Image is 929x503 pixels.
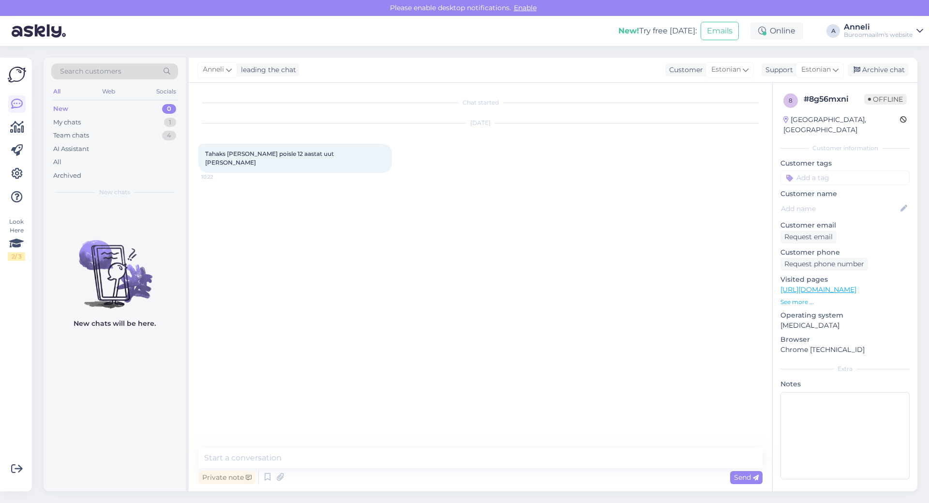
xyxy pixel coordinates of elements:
a: [URL][DOMAIN_NAME] [780,285,856,294]
div: Socials [154,85,178,98]
div: Customer [665,65,703,75]
p: Chrome [TECHNICAL_ID] [780,345,910,355]
div: 2 / 3 [8,252,25,261]
span: 10:22 [201,173,238,181]
span: Search customers [60,66,121,76]
div: AI Assistant [53,144,89,154]
p: See more ... [780,298,910,306]
span: Offline [864,94,907,105]
div: Anneli [844,23,913,31]
p: Customer email [780,220,910,230]
div: 4 [162,131,176,140]
span: Estonian [711,64,741,75]
div: # 8g56mxni [804,93,864,105]
div: Team chats [53,131,89,140]
div: Try free [DATE]: [618,25,697,37]
p: Notes [780,379,910,389]
div: Online [750,22,803,40]
div: Look Here [8,217,25,261]
p: [MEDICAL_DATA] [780,320,910,331]
div: 1 [164,118,176,127]
span: New chats [99,188,130,197]
p: Customer phone [780,247,910,258]
div: [GEOGRAPHIC_DATA], [GEOGRAPHIC_DATA] [783,115,900,135]
p: Visited pages [780,274,910,285]
div: Extra [780,365,910,373]
div: Customer information [780,144,910,152]
div: All [51,85,62,98]
b: New! [618,26,639,35]
div: leading the chat [237,65,296,75]
div: Private note [198,471,255,484]
a: AnneliBüroomaailm's website [844,23,923,39]
span: Anneli [203,64,224,75]
div: All [53,157,61,167]
p: Operating system [780,310,910,320]
div: Archived [53,171,81,181]
input: Add name [781,203,899,214]
span: Send [734,473,759,482]
div: Request phone number [780,258,868,271]
div: My chats [53,118,81,127]
div: Büroomaailm's website [844,31,913,39]
button: Emails [701,22,739,40]
div: 0 [162,104,176,114]
div: Archive chat [848,63,909,76]
span: Tahaks [PERSON_NAME] poisle 12 aastat uut [PERSON_NAME] [205,150,335,166]
span: 8 [789,97,793,104]
div: New [53,104,68,114]
div: Support [762,65,793,75]
p: Customer tags [780,158,910,168]
div: Web [100,85,117,98]
img: No chats [44,223,186,310]
div: A [826,24,840,38]
div: Request email [780,230,837,244]
p: Browser [780,335,910,345]
div: Chat started [198,98,763,107]
span: Estonian [801,64,831,75]
p: Customer name [780,189,910,199]
span: Enable [511,3,539,12]
div: [DATE] [198,119,763,127]
img: Askly Logo [8,65,26,84]
input: Add a tag [780,170,910,185]
p: New chats will be here. [74,319,156,329]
